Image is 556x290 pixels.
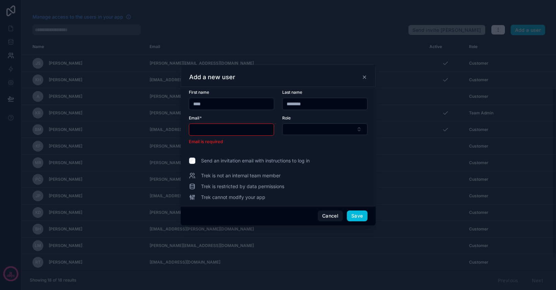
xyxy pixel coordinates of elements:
span: Last name [282,90,302,95]
h3: Add a new user [189,73,235,81]
span: Role [282,115,291,120]
p: Email is required [189,138,274,145]
button: Save [347,210,367,221]
input: Send an invitation email with instructions to log in [189,157,196,164]
span: Trek is not an internal team member [201,172,281,179]
span: First name [189,90,209,95]
button: Cancel [318,210,343,221]
span: Email [189,115,199,120]
button: Select Button [282,124,368,135]
span: Trek cannot modify your app [201,194,265,201]
span: Send an invitation email with instructions to log in [201,157,310,164]
span: Trek is restricted by data permissions [201,183,284,190]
